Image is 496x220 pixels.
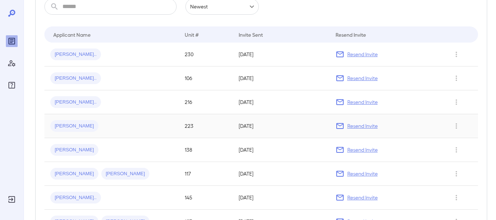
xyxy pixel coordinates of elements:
[179,66,233,90] td: 106
[185,30,199,39] div: Unit #
[347,194,378,201] p: Resend Invite
[450,168,462,180] button: Row Actions
[450,48,462,60] button: Row Actions
[179,162,233,186] td: 117
[233,186,330,210] td: [DATE]
[53,30,91,39] div: Applicant Name
[450,192,462,203] button: Row Actions
[6,194,18,205] div: Log Out
[179,43,233,66] td: 230
[233,138,330,162] td: [DATE]
[347,98,378,106] p: Resend Invite
[101,170,149,177] span: [PERSON_NAME]
[179,138,233,162] td: 138
[179,186,233,210] td: 145
[6,57,18,69] div: Manage Users
[179,114,233,138] td: 223
[347,75,378,82] p: Resend Invite
[347,122,378,130] p: Resend Invite
[50,123,98,130] span: [PERSON_NAME]
[233,114,330,138] td: [DATE]
[336,30,366,39] div: Resend Invite
[50,99,101,106] span: [PERSON_NAME]..
[50,147,98,154] span: [PERSON_NAME]
[347,170,378,177] p: Resend Invite
[450,72,462,84] button: Row Actions
[239,30,263,39] div: Invite Sent
[347,146,378,154] p: Resend Invite
[347,51,378,58] p: Resend Invite
[450,120,462,132] button: Row Actions
[233,43,330,66] td: [DATE]
[450,144,462,156] button: Row Actions
[50,51,101,58] span: [PERSON_NAME]..
[6,79,18,91] div: FAQ
[6,35,18,47] div: Reports
[50,170,98,177] span: [PERSON_NAME]
[233,162,330,186] td: [DATE]
[50,75,101,82] span: [PERSON_NAME]..
[450,96,462,108] button: Row Actions
[233,90,330,114] td: [DATE]
[233,66,330,90] td: [DATE]
[179,90,233,114] td: 216
[50,194,101,201] span: [PERSON_NAME]..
